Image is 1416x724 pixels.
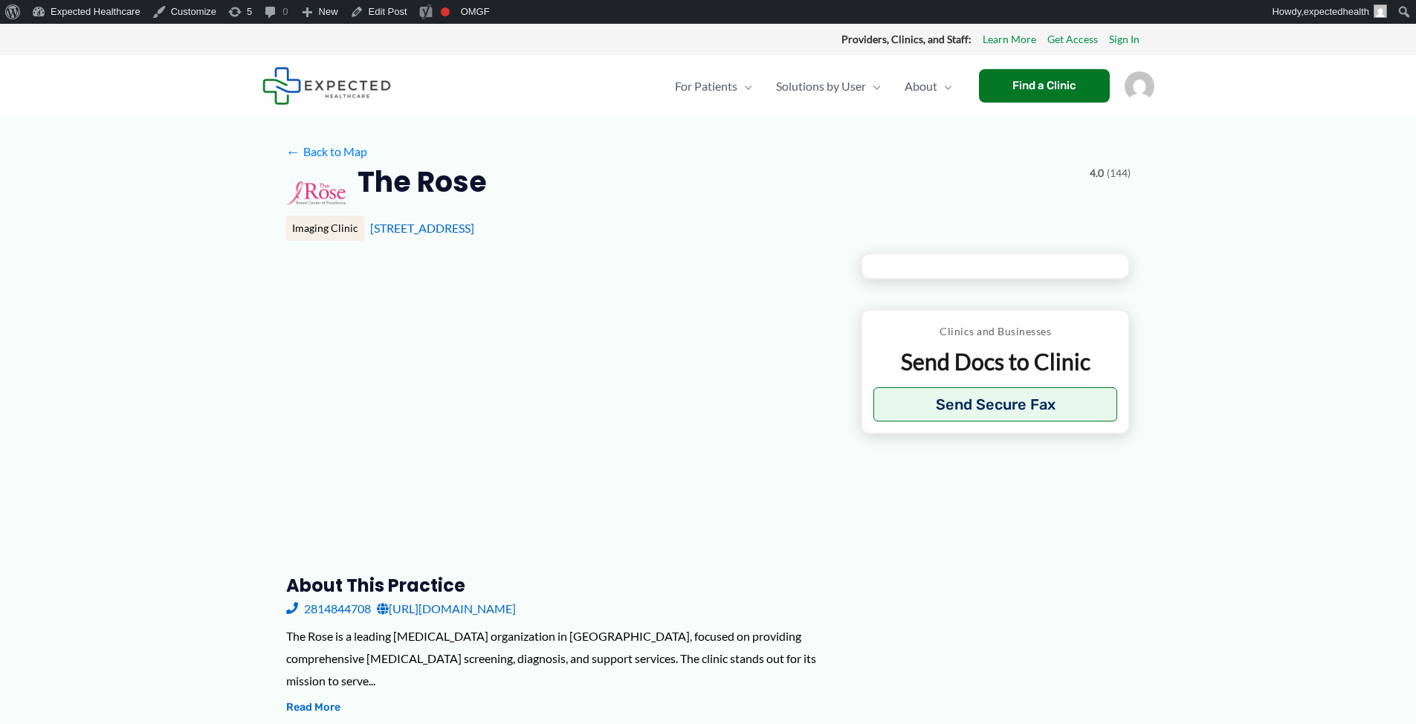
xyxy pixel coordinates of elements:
[262,67,391,105] img: Expected Healthcare Logo - side, dark font, small
[764,60,893,112] a: Solutions by UserMenu Toggle
[286,574,837,597] h3: About this practice
[370,221,474,235] a: [STREET_ADDRESS]
[663,60,964,112] nav: Primary Site Navigation
[983,30,1036,49] a: Learn More
[663,60,764,112] a: For PatientsMenu Toggle
[286,625,837,691] div: The Rose is a leading [MEDICAL_DATA] organization in [GEOGRAPHIC_DATA], focused on providing comp...
[286,699,340,717] button: Read More
[1090,164,1104,183] span: 4.0
[873,347,1118,376] p: Send Docs to Clinic
[441,7,450,16] div: Focus keyphrase not set
[905,60,937,112] span: About
[776,60,866,112] span: Solutions by User
[873,322,1118,341] p: Clinics and Businesses
[286,144,300,158] span: ←
[893,60,964,112] a: AboutMenu Toggle
[737,60,752,112] span: Menu Toggle
[979,69,1110,103] a: Find a Clinic
[1125,77,1154,91] a: Account icon link
[841,33,972,45] strong: Providers, Clinics, and Staff:
[937,60,952,112] span: Menu Toggle
[286,598,371,620] a: 2814844708
[286,216,364,241] div: Imaging Clinic
[866,60,881,112] span: Menu Toggle
[1304,6,1369,17] span: expectedhealth
[1107,164,1131,183] span: (144)
[377,598,516,620] a: [URL][DOMAIN_NAME]
[675,60,737,112] span: For Patients
[1109,30,1139,49] a: Sign In
[358,164,487,200] h2: The Rose
[1047,30,1098,49] a: Get Access
[286,140,367,163] a: ←Back to Map
[873,387,1118,421] button: Send Secure Fax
